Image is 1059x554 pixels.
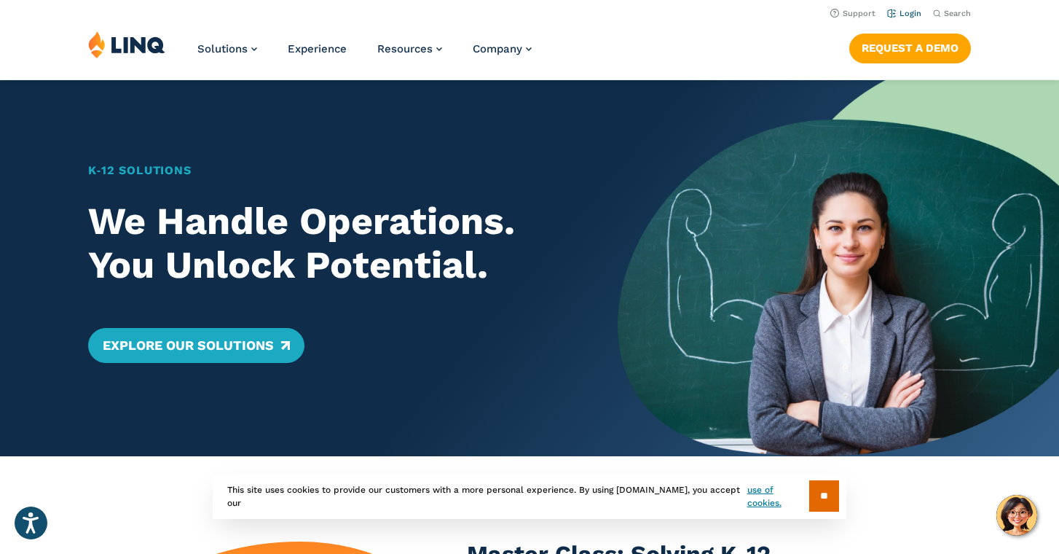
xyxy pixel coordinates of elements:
span: Search [944,9,971,18]
a: use of cookies. [747,483,809,510]
img: Home Banner [618,80,1059,456]
nav: Primary Navigation [197,31,532,79]
nav: Button Navigation [849,31,971,63]
a: Company [473,42,532,55]
a: Login [887,9,921,18]
a: Support [830,9,875,18]
h2: We Handle Operations. You Unlock Potential. [88,200,575,287]
a: Experience [288,42,347,55]
button: Hello, have a question? Let’s chat. [996,495,1037,536]
a: Request a Demo [849,34,971,63]
span: Company [473,42,522,55]
div: This site uses cookies to provide our customers with a more personal experience. By using [DOMAIN... [213,473,846,519]
span: Resources [377,42,433,55]
h1: K‑12 Solutions [88,162,575,179]
button: Open Search Bar [933,8,971,19]
a: Solutions [197,42,257,55]
span: Solutions [197,42,248,55]
a: Resources [377,42,442,55]
a: Explore Our Solutions [88,328,304,363]
img: LINQ | K‑12 Software [88,31,165,58]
